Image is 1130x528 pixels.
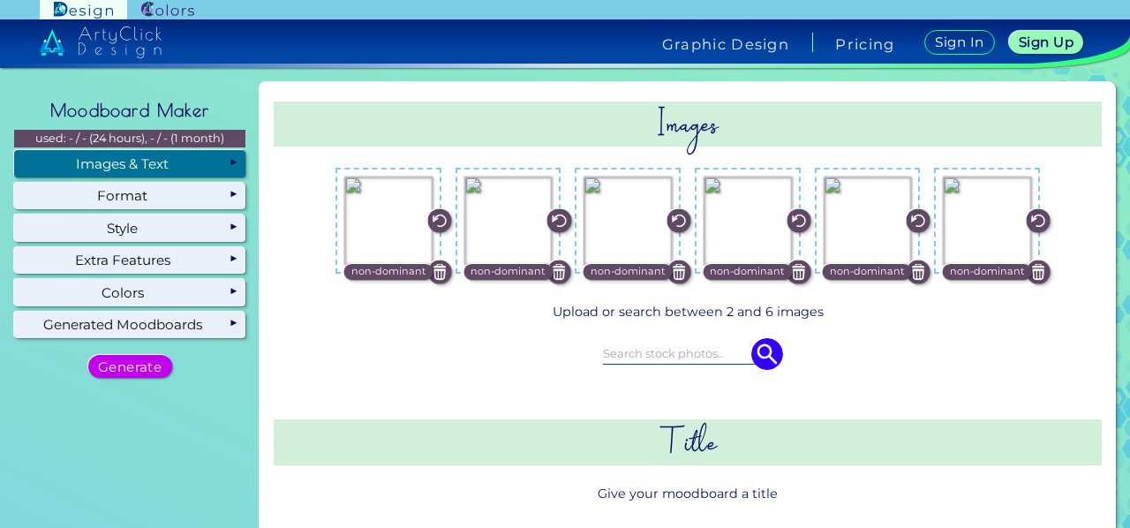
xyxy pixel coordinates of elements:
a: Sign Up [1013,32,1081,53]
h2: Title [274,419,1102,464]
img: ArtyClick Colors logo [141,2,194,19]
h5: Sign Up [1021,36,1071,49]
p: non-dominant [710,264,785,280]
div: Generated Moodboards [14,312,245,338]
p: non-dominant [471,264,546,280]
h5: Generate [101,360,159,373]
div: Extra Features [14,247,245,274]
img: 4564467d-9f7a-4f4b-a160-6d032f32445d [344,177,433,265]
h4: Graphic Design [662,37,789,51]
div: Colors [14,279,245,305]
div: Format [14,183,245,209]
p: Give your moodboard a title [274,478,1102,510]
img: icon search [751,338,783,370]
img: 4d0cbf2f-2644-4534-9f3a-dbc1fb320591 [704,177,792,265]
img: ea9050b3-4170-412b-a2fb-8d13a44b9060 [584,177,672,265]
h2: Images [274,102,1102,147]
p: non-dominant [591,264,666,280]
p: non-dominant [830,264,905,280]
a: Sign In [928,31,991,54]
img: artyclick_design_logo_white_combined_path.svg [40,26,162,58]
img: fa627a09-349b-4a8d-8c48-b02150e8f515 [464,177,553,265]
h2: Moodboard Maker [41,91,218,130]
p: Upload or search between 2 and 6 images [281,302,1095,322]
h5: Sign In [938,36,982,49]
input: Search stock photos.. [603,343,772,363]
img: b2eba3b6-812d-4a96-8461-90dc469d7cad [824,177,912,265]
div: Style [14,215,245,241]
p: non-dominant [950,264,1025,280]
p: non-dominant [351,264,426,280]
div: Images & Text [14,150,245,177]
a: Pricing [835,37,894,51]
p: used: - / - (24 hours), - / - (1 month) [14,130,245,147]
img: edd2e24e-6e8c-4126-9961-2da275428850 [943,177,1031,265]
